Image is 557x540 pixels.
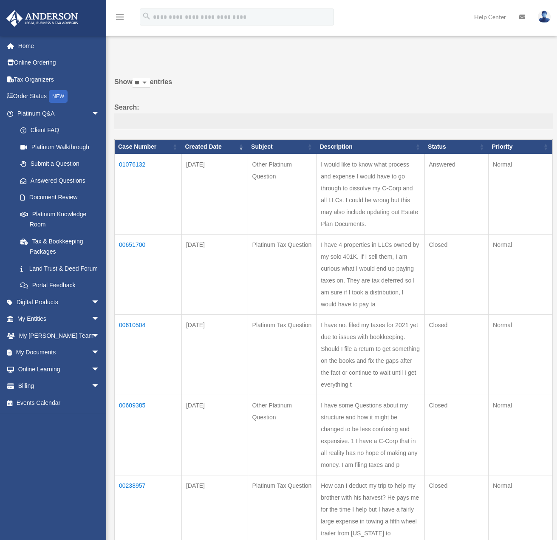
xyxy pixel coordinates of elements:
a: Client FAQ [12,122,108,139]
a: Events Calendar [6,394,113,411]
th: Priority: activate to sort column ascending [489,140,553,154]
a: Online Ordering [6,54,113,71]
select: Showentries [133,78,150,88]
th: Subject: activate to sort column ascending [248,140,317,154]
td: Other Platinum Question [248,154,317,235]
td: Normal [489,235,553,315]
td: I have not filed my taxes for 2021 yet due to issues with bookkeeping. Should I file a return to ... [317,315,424,395]
td: [DATE] [181,395,248,475]
span: arrow_drop_down [91,327,108,345]
a: Online Learningarrow_drop_down [6,361,113,378]
i: search [142,11,151,21]
td: Platinum Tax Question [248,315,317,395]
td: 00609385 [115,395,182,475]
td: I have some Questions about my structure and how it might be changed to be less confusing and exp... [317,395,424,475]
img: User Pic [538,11,551,23]
a: Answered Questions [12,172,104,189]
a: Home [6,37,113,54]
th: Created Date: activate to sort column ascending [181,140,248,154]
td: Closed [424,395,488,475]
td: 01076132 [115,154,182,235]
a: Tax Organizers [6,71,113,88]
a: My Entitiesarrow_drop_down [6,311,113,328]
i: menu [115,12,125,22]
a: My [PERSON_NAME] Teamarrow_drop_down [6,327,113,344]
td: 00610504 [115,315,182,395]
td: Closed [424,235,488,315]
th: Case Number: activate to sort column ascending [115,140,182,154]
span: arrow_drop_down [91,105,108,122]
td: I have 4 properties in LLCs owned by my solo 401K. If I sell them, I am curious what I would end ... [317,235,424,315]
td: Answered [424,154,488,235]
td: Closed [424,315,488,395]
span: arrow_drop_down [91,361,108,378]
a: Order StatusNEW [6,88,113,105]
span: arrow_drop_down [91,344,108,362]
td: [DATE] [181,154,248,235]
input: Search: [114,113,553,130]
th: Description: activate to sort column ascending [317,140,424,154]
span: arrow_drop_down [91,311,108,328]
a: Billingarrow_drop_down [6,378,113,395]
a: Platinum Q&Aarrow_drop_down [6,105,108,122]
th: Status: activate to sort column ascending [424,140,488,154]
span: arrow_drop_down [91,378,108,395]
td: Normal [489,395,553,475]
img: Anderson Advisors Platinum Portal [4,10,81,27]
label: Search: [114,102,553,130]
td: Normal [489,315,553,395]
td: [DATE] [181,235,248,315]
div: NEW [49,90,68,103]
a: Submit a Question [12,155,108,172]
a: Tax & Bookkeeping Packages [12,233,108,260]
a: My Documentsarrow_drop_down [6,344,113,361]
td: I would like to know what process and expense I would have to go through to dissolve my C-Corp an... [317,154,424,235]
td: Platinum Tax Question [248,235,317,315]
td: [DATE] [181,315,248,395]
td: 00651700 [115,235,182,315]
a: Land Trust & Deed Forum [12,260,108,277]
a: menu [115,15,125,22]
span: arrow_drop_down [91,294,108,311]
label: Show entries [114,76,553,96]
td: Other Platinum Question [248,395,317,475]
a: Portal Feedback [12,277,108,294]
a: Digital Productsarrow_drop_down [6,294,113,311]
td: Normal [489,154,553,235]
a: Platinum Walkthrough [12,139,108,155]
a: Platinum Knowledge Room [12,206,108,233]
a: Document Review [12,189,108,206]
